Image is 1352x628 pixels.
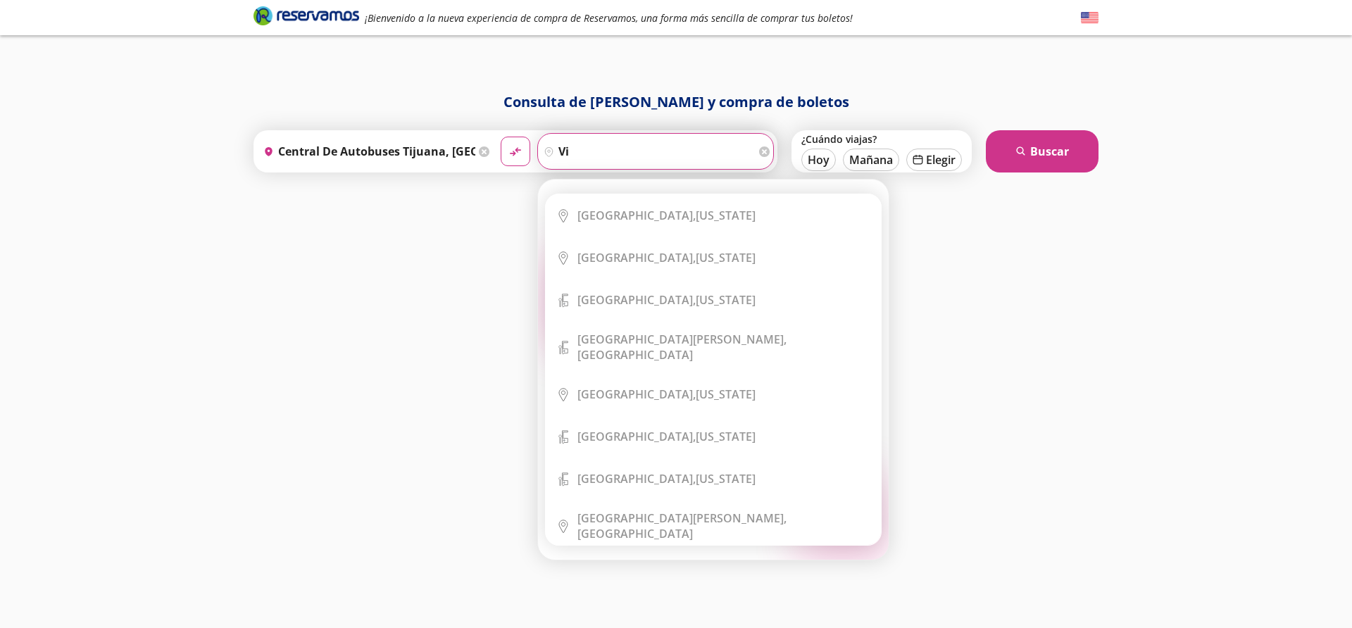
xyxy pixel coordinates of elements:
em: ¡Bienvenido a la nueva experiencia de compra de Reservamos, una forma más sencilla de comprar tus... [365,11,853,25]
label: ¿Cuándo viajas? [801,132,962,146]
div: [US_STATE] [577,208,756,223]
div: [US_STATE] [577,292,756,308]
button: Mañana [843,149,899,171]
button: Buscar [986,130,1098,172]
b: [GEOGRAPHIC_DATA], [577,250,696,265]
input: Buscar Origen [258,134,475,169]
div: [GEOGRAPHIC_DATA] [577,510,870,541]
div: [US_STATE] [577,387,756,402]
div: [US_STATE] [577,250,756,265]
b: [GEOGRAPHIC_DATA][PERSON_NAME], [577,332,787,347]
b: [GEOGRAPHIC_DATA], [577,471,696,486]
h1: Consulta de [PERSON_NAME] y compra de boletos [254,92,1098,113]
button: Hoy [801,149,836,171]
b: [GEOGRAPHIC_DATA][PERSON_NAME], [577,510,787,526]
b: [GEOGRAPHIC_DATA], [577,429,696,444]
div: [GEOGRAPHIC_DATA] [577,332,870,363]
div: [US_STATE] [577,429,756,444]
input: Buscar Destino [538,134,756,169]
button: English [1081,9,1098,27]
b: [GEOGRAPHIC_DATA], [577,208,696,223]
b: [GEOGRAPHIC_DATA], [577,292,696,308]
div: [US_STATE] [577,471,756,486]
a: Brand Logo [254,5,359,30]
button: Elegir [906,149,962,171]
b: [GEOGRAPHIC_DATA], [577,387,696,402]
i: Brand Logo [254,5,359,26]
